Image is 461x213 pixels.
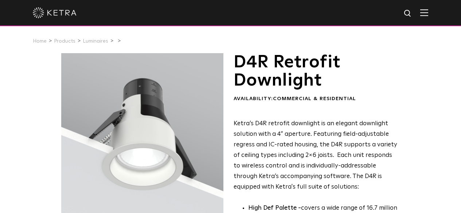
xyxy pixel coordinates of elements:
[273,96,356,101] span: Commercial & Residential
[234,119,399,192] p: Ketra’s D4R retrofit downlight is an elegant downlight solution with a 4” aperture. Featuring fie...
[420,9,428,16] img: Hamburger%20Nav.svg
[234,95,399,103] div: Availability:
[33,39,47,44] a: Home
[83,39,108,44] a: Luminaires
[248,205,301,211] strong: High Def Palette -
[54,39,75,44] a: Products
[234,53,399,90] h1: D4R Retrofit Downlight
[403,9,413,18] img: search icon
[33,7,77,18] img: ketra-logo-2019-white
